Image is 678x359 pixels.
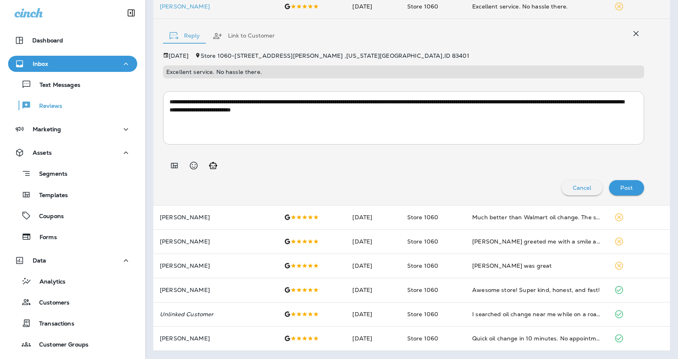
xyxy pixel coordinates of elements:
[472,286,601,294] div: Awesome store! Super kind, honest, and fast!
[206,21,281,50] button: Link to Customer
[8,97,137,114] button: Reviews
[31,213,64,220] p: Coupons
[166,69,641,75] p: Excellent service. No hassle there.
[346,326,400,351] td: [DATE]
[8,315,137,332] button: Transactions
[346,205,400,229] td: [DATE]
[160,311,271,317] p: Unlinked Customer
[8,294,137,311] button: Customers
[472,334,601,342] div: Quick oil change in 10 minutes. No appointment and no pressure.
[31,170,67,178] p: Segments
[407,214,438,221] span: Store 1060
[33,149,52,156] p: Assets
[31,82,80,89] p: Text Messages
[160,335,271,342] p: [PERSON_NAME]
[346,278,400,302] td: [DATE]
[160,262,271,269] p: [PERSON_NAME]
[8,228,137,245] button: Forms
[31,103,62,110] p: Reviews
[31,234,57,241] p: Forms
[33,61,48,67] p: Inbox
[8,336,137,353] button: Customer Groups
[609,180,644,195] button: Post
[33,126,61,132] p: Marketing
[8,252,137,269] button: Data
[472,213,601,221] div: Much better than Walmart oil change. The service was twice as fast and the waiting room was spotl...
[8,165,137,182] button: Segments
[32,37,63,44] p: Dashboard
[8,273,137,290] button: Analytics
[8,121,137,137] button: Marketing
[8,207,137,224] button: Coupons
[31,299,69,307] p: Customers
[160,3,271,10] div: Click to view Customer Drawer
[346,302,400,326] td: [DATE]
[166,157,182,174] button: Add in a premade template
[8,76,137,93] button: Text Messages
[31,341,88,349] p: Customer Groups
[160,214,271,220] p: [PERSON_NAME]
[407,3,438,10] span: Store 1060
[472,262,601,270] div: Alex was great
[472,237,601,246] div: Nate greeted me with a smile and explained everything clearly. Professional and efficient.
[8,56,137,72] button: Inbox
[346,254,400,278] td: [DATE]
[201,52,469,59] span: Store 1060 - [STREET_ADDRESS][PERSON_NAME] , [US_STATE][GEOGRAPHIC_DATA] , ID 83401
[160,287,271,293] p: [PERSON_NAME]
[407,335,438,342] span: Store 1060
[186,157,202,174] button: Select an emoji
[31,320,74,328] p: Transactions
[160,3,271,10] p: [PERSON_NAME]
[163,21,206,50] button: Reply
[8,186,137,203] button: Templates
[33,257,46,264] p: Data
[31,278,65,286] p: Analytics
[407,286,438,294] span: Store 1060
[160,238,271,245] p: [PERSON_NAME]
[407,262,438,269] span: Store 1060
[346,229,400,254] td: [DATE]
[205,157,221,174] button: Generate AI response
[407,238,438,245] span: Store 1060
[8,145,137,161] button: Assets
[561,180,603,195] button: Cancel
[169,52,188,59] p: [DATE]
[472,2,601,10] div: Excellent service. No hassle there.
[8,32,137,48] button: Dashboard
[573,185,592,191] p: Cancel
[472,310,601,318] div: I searched oil change near me while on a road trip and this location popped up. They had me in an...
[31,192,68,199] p: Templates
[620,185,633,191] p: Post
[407,311,438,318] span: Store 1060
[120,5,142,21] button: Collapse Sidebar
